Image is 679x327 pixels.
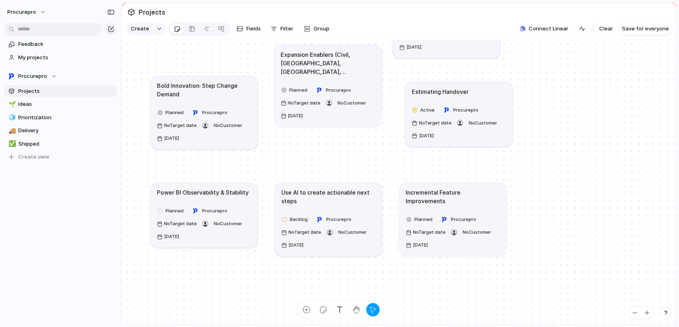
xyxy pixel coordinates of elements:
span: [DATE] [419,132,434,139]
button: 🧊 [7,114,15,122]
button: NoCustomer [336,226,368,238]
span: [DATE] [406,43,421,50]
a: 🚚Delivery [4,125,117,137]
a: 🌱Ideas [4,98,117,110]
h1: Incremental Feature Improvements [406,188,500,205]
span: Procurepro [326,86,351,93]
button: Planned [155,205,188,216]
span: No Customer [214,220,242,226]
button: Save for everyone [619,22,672,35]
button: [DATE] [410,130,436,141]
button: [DATE] [155,231,181,242]
span: Procurepro [451,216,476,223]
span: Procurepro [453,106,478,113]
span: Feedback [18,40,115,48]
button: Procurepro [4,70,117,82]
button: NoTarget date [155,120,199,131]
span: My projects [18,54,115,62]
span: Planned [414,216,432,223]
button: 🌱 [7,100,15,108]
button: Clear [596,22,616,35]
button: Create [126,22,153,35]
button: Active [410,104,440,116]
span: Projects [137,5,167,19]
span: Active [420,106,435,113]
button: NoTarget date [404,226,447,238]
h1: Bold Innovation: Step Change Demand [157,81,251,98]
button: NoTarget date [280,226,323,238]
button: Fields [233,22,264,35]
button: Procurepro [190,205,229,216]
a: My projects [4,52,117,64]
span: Create view [18,153,49,161]
span: No Target date [413,229,446,236]
span: No Target date [288,99,321,106]
h1: Power BI Observability & Stability [157,188,248,196]
button: [DATE] [404,239,429,251]
span: Create [131,25,149,33]
button: Procurepro [190,107,229,118]
a: 🧊Prioritization [4,112,117,124]
span: No Target date [288,229,321,236]
div: 🌱 [9,100,14,109]
span: Planned [289,86,307,93]
button: [DATE] [279,110,305,121]
button: Procurepro [441,104,480,116]
div: 🧊 [9,113,14,122]
span: Backlog [290,216,307,223]
span: No Customer [337,100,366,105]
span: Procurepro [202,207,227,214]
button: 🚚 [7,127,15,135]
span: Projects [18,87,115,95]
button: Planned [155,107,188,118]
div: ✅ [9,139,14,148]
span: No Customer [463,229,491,234]
span: Prioritization [18,114,115,122]
button: Group [300,22,333,35]
button: Backlog [280,213,312,225]
button: ✅ [7,140,15,148]
a: Feedback [4,38,117,50]
span: Shipped [18,140,115,148]
span: No Customer [338,229,367,234]
span: Save for everyone [622,25,669,33]
button: Planned [279,84,312,96]
span: [DATE] [288,112,303,119]
h1: Estimating Handover [412,87,468,96]
button: Connect Linear [517,23,572,35]
button: NoCustomer [212,218,244,229]
span: [DATE] [413,241,428,248]
button: NoCustomer [212,120,244,131]
span: Clear [599,25,613,33]
button: NoCustomer [467,117,499,128]
button: Procurepro [314,213,353,225]
button: Planned [404,213,437,225]
a: ✅Shipped [4,138,117,150]
button: Filter [267,22,297,35]
span: No Customer [214,122,242,128]
span: procurepro [7,8,36,16]
span: Procurepro [326,216,351,223]
button: NoCustomer [336,97,368,108]
span: No Target date [164,220,197,227]
span: Ideas [18,100,115,108]
a: Projects [4,85,117,97]
button: Create view [4,151,117,163]
span: Filter [280,25,293,33]
span: [DATE] [164,135,179,142]
button: [DATE] [280,239,305,251]
span: Connect Linear [529,25,568,33]
button: [DATE] [155,132,181,144]
button: NoCustomer [461,226,493,238]
span: No Customer [468,120,497,125]
button: NoTarget date [410,117,453,128]
div: 🚚 [9,126,14,136]
span: Delivery [18,127,115,135]
span: [DATE] [164,233,179,240]
span: [DATE] [288,241,303,248]
button: procurepro [4,6,50,19]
